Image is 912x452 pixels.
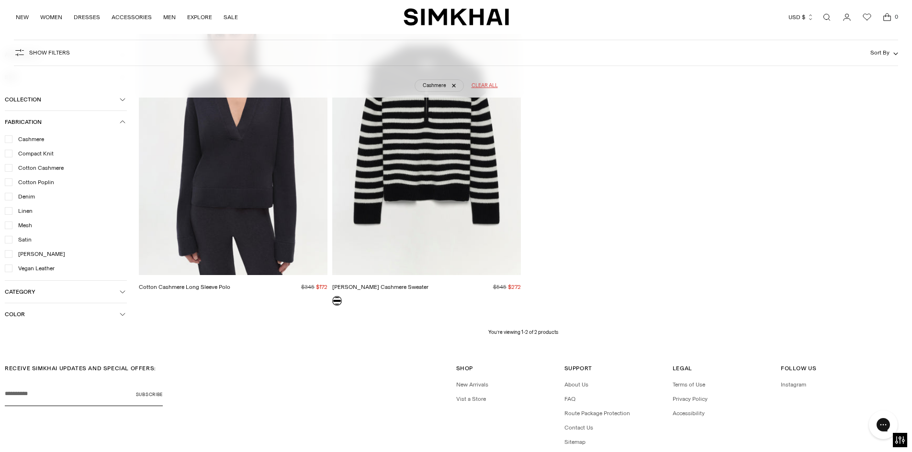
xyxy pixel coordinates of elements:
[837,8,856,27] a: Go to the account page
[12,206,33,215] span: Linen
[8,416,96,444] iframe: Sign Up via Text for Offers
[12,249,65,258] span: [PERSON_NAME]
[5,88,127,110] button: Collection
[781,365,816,372] span: Follow Us
[16,7,29,28] a: NEW
[864,407,902,442] iframe: Gorgias live chat messenger
[878,8,897,27] a: Open cart modal
[187,7,212,28] a: EXPLORE
[493,284,507,290] s: $545
[12,163,64,172] span: Cotton Cashmere
[5,110,127,132] button: Fabrication
[564,410,630,417] a: Route Package Protection
[892,12,901,21] span: 0
[5,96,120,102] span: Collection
[12,264,55,272] span: Vegan Leather
[40,7,62,28] a: WOMEN
[112,7,152,28] a: ACCESSORIES
[5,365,156,372] span: RECEIVE SIMKHAI UPDATES AND SPECIAL OFFERS:
[5,303,127,325] button: Color
[870,47,898,58] button: Sort By
[817,8,836,27] a: Open search modal
[224,7,238,28] a: SALE
[456,396,486,402] a: Vist a Store
[12,149,54,157] span: Compact Knit
[5,288,120,295] span: Category
[332,284,428,290] a: [PERSON_NAME] Cashmere Sweater
[781,381,806,388] a: Instagram
[316,284,327,290] span: $172
[136,382,163,406] button: Subscribe
[5,310,120,317] span: Color
[163,7,176,28] a: MEN
[14,45,70,60] button: Show Filters
[673,381,705,388] a: Terms of Use
[564,365,592,372] span: Support
[12,134,44,143] span: Cashmere
[564,381,588,388] a: About Us
[472,79,498,92] a: Clear all
[404,8,509,26] a: SIMKHAI
[12,192,35,200] span: Denim
[29,49,70,56] span: Show Filters
[456,365,473,372] span: Shop
[564,396,575,402] a: FAQ
[857,8,877,27] a: Wishlist
[673,410,705,417] a: Accessibility
[673,365,692,372] span: Legal
[5,118,120,125] span: Fabrication
[472,82,498,89] span: Clear all
[415,79,464,92] a: Cashmere
[673,396,708,402] a: Privacy Policy
[456,381,488,388] a: New Arrivals
[12,177,54,186] span: Cotton Poplin
[139,284,230,290] a: Cotton Cashmere Long Sleeve Polo
[564,424,593,431] a: Contact Us
[508,284,521,290] span: $272
[301,284,315,290] s: $345
[788,7,814,28] button: USD $
[74,7,100,28] a: DRESSES
[870,49,889,56] span: Sort By
[12,220,32,229] span: Mesh
[564,439,585,445] a: Sitemap
[488,329,558,336] p: You’re viewing 1-2 of 2 products
[12,235,32,243] span: Satin
[5,280,127,302] button: Category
